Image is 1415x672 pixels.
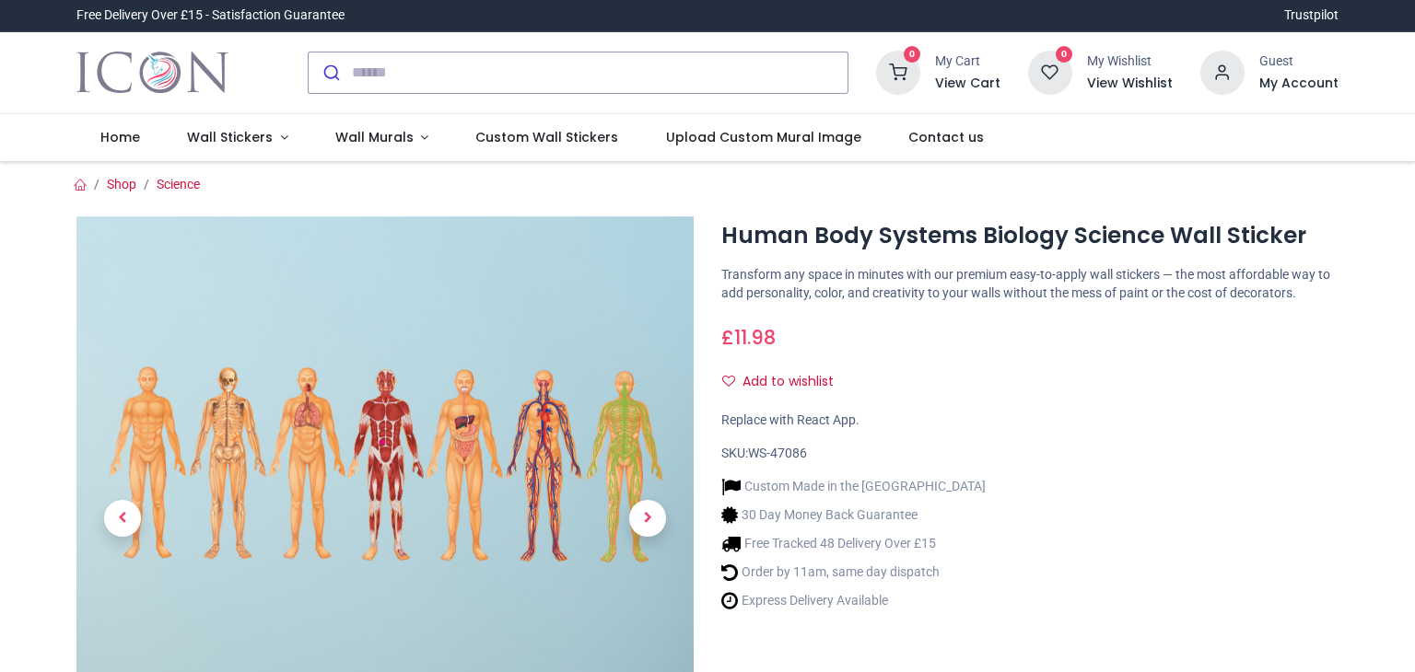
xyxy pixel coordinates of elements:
a: Wall Murals [311,114,452,162]
div: My Wishlist [1087,52,1173,71]
li: Free Tracked 48 Delivery Over £15 [721,534,986,553]
sup: 0 [904,46,921,64]
span: Wall Stickers [187,128,273,146]
i: Add to wishlist [722,375,735,388]
h1: Human Body Systems Biology Science Wall Sticker [721,220,1339,251]
span: Home [100,128,140,146]
div: Guest [1259,52,1339,71]
a: Wall Stickers [163,114,311,162]
span: Wall Murals [335,128,414,146]
p: Transform any space in minutes with our premium easy-to-apply wall stickers — the most affordable... [721,266,1339,302]
span: WS-47086 [748,446,807,460]
li: Express Delivery Available [721,591,986,610]
div: My Cart [935,52,1000,71]
a: My Account [1259,75,1339,93]
span: Previous [104,500,141,537]
a: Trustpilot [1284,6,1339,25]
span: Next [629,500,666,537]
a: 0 [876,64,920,78]
span: £ [721,324,776,351]
span: Upload Custom Mural Image [666,128,861,146]
span: Contact us [908,128,984,146]
a: View Cart [935,75,1000,93]
div: Replace with React App. [721,411,1339,430]
li: 30 Day Money Back Guarantee [721,505,986,525]
a: Shop [107,177,136,191]
li: Custom Made in the [GEOGRAPHIC_DATA] [721,477,986,496]
a: Science [157,177,200,191]
span: Custom Wall Stickers [475,128,618,146]
button: Add to wishlistAdd to wishlist [721,366,849,398]
a: View Wishlist [1087,75,1173,93]
a: Logo of Icon Wall Stickers [76,47,228,98]
div: SKU: [721,445,1339,463]
img: Icon Wall Stickers [76,47,228,98]
div: Free Delivery Over £15 - Satisfaction Guarantee [76,6,345,25]
span: 11.98 [734,324,776,351]
button: Submit [309,52,352,93]
li: Order by 11am, same day dispatch [721,562,986,582]
sup: 0 [1056,46,1073,64]
a: 0 [1028,64,1072,78]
